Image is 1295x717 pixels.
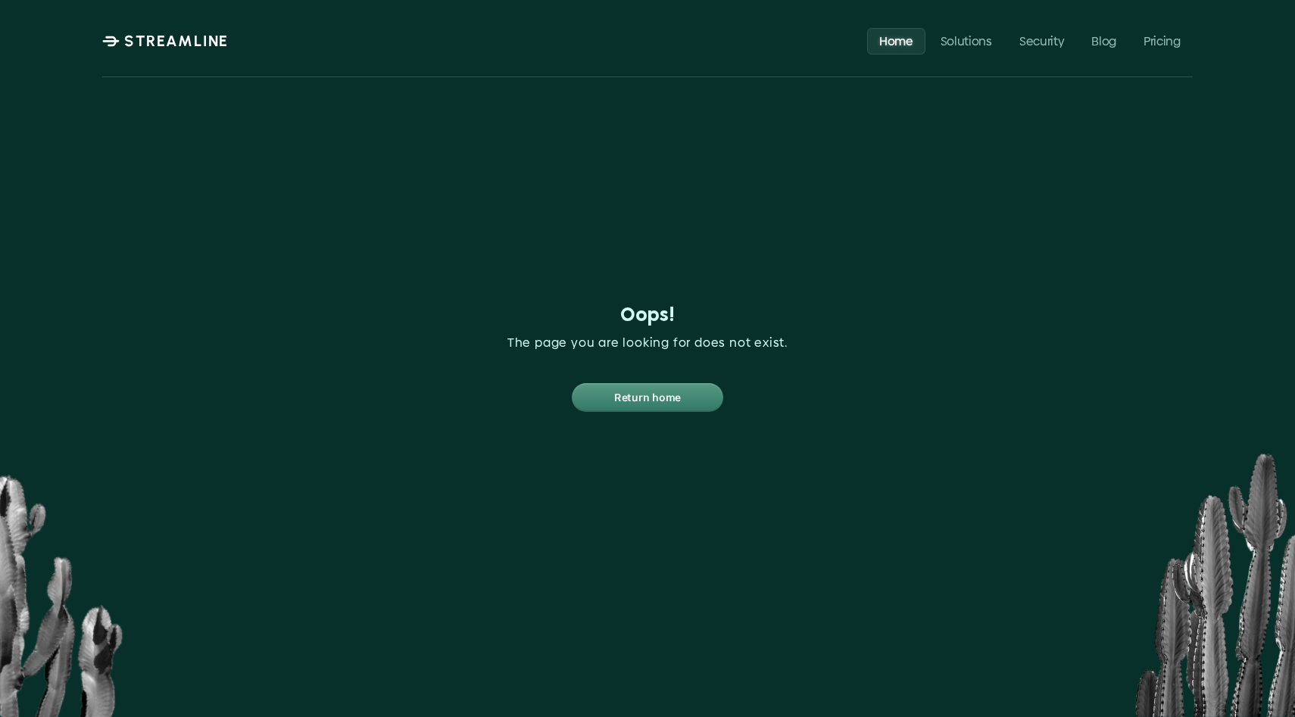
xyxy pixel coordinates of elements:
p: The page you are looking for does not exist. [187,335,1108,351]
a: STREAMLINE [102,32,229,50]
a: Pricing [1131,27,1193,54]
h1: Oops! [187,305,1108,327]
p: Security [1019,33,1064,48]
p: Home [879,33,913,48]
a: Home [867,27,925,54]
p: Blog [1092,33,1117,48]
p: Solutions [941,33,992,48]
p: Pricing [1144,33,1181,48]
p: Return home [614,388,681,407]
a: Return home [572,383,723,412]
a: Security [1007,27,1076,54]
p: STREAMLINE [124,32,229,50]
a: Blog [1080,27,1129,54]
